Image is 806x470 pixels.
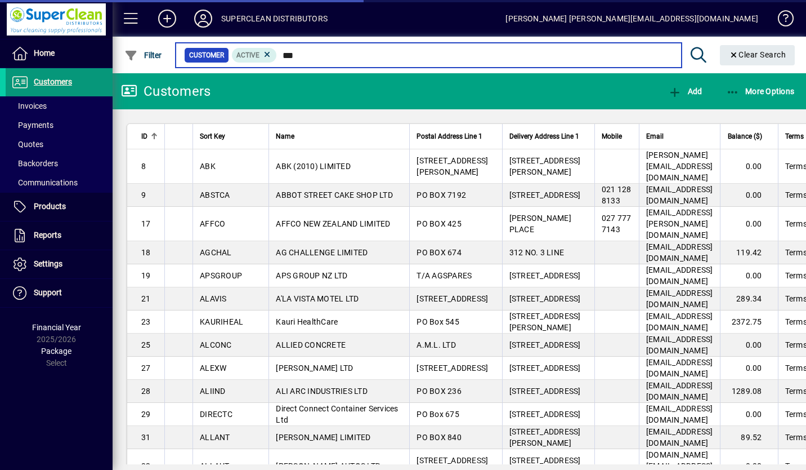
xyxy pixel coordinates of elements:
a: Products [6,193,113,221]
span: Mobile [602,130,622,143]
span: ALCONC [200,340,232,349]
div: [PERSON_NAME] [PERSON_NAME][EMAIL_ADDRESS][DOMAIN_NAME] [505,10,758,28]
span: [STREET_ADDRESS] [509,387,581,396]
span: PO BOX 236 [417,387,462,396]
span: PO Box 675 [417,410,459,419]
span: 027 777 7143 [602,214,632,234]
span: ALEXW [200,363,226,373]
div: Mobile [602,130,632,143]
span: Communications [11,178,78,187]
span: Products [34,202,66,211]
span: Add [668,87,702,96]
span: [PERSON_NAME] LIMITED [276,433,370,442]
span: [PERSON_NAME] PLACE [509,214,571,234]
span: ALLANT [200,433,230,442]
span: [EMAIL_ADDRESS][DOMAIN_NAME] [646,242,713,263]
span: 8 [141,162,146,171]
span: [STREET_ADDRESS] [509,294,581,303]
span: [STREET_ADDRESS] [509,190,581,199]
span: [EMAIL_ADDRESS][DOMAIN_NAME] [646,312,713,332]
span: Postal Address Line 1 [417,130,482,143]
td: 0.00 [720,334,778,357]
div: ID [141,130,158,143]
a: Backorders [6,154,113,173]
span: PO BOX 7192 [417,190,466,199]
td: 0.00 [720,184,778,207]
span: ABBOT STREET CAKE SHOP LTD [276,190,393,199]
button: Add [665,81,705,101]
a: Support [6,279,113,307]
span: ID [141,130,147,143]
span: Home [34,48,55,57]
div: Customers [121,82,211,100]
span: 312 NO. 3 LINE [509,248,565,257]
span: ALLIED CONCRETE [276,340,346,349]
span: 23 [141,317,151,326]
span: Reports [34,230,61,240]
span: PO BOX 840 [417,433,462,442]
span: [STREET_ADDRESS][PERSON_NAME] [509,312,581,332]
span: PO Box 545 [417,317,459,326]
span: KAURIHEAL [200,317,243,326]
td: 119.42 [720,241,778,264]
span: Settings [34,259,62,268]
td: 89.52 [720,426,778,449]
td: 0.00 [720,207,778,241]
span: Email [646,130,664,143]
span: More Options [726,87,795,96]
a: Knowledge Base [769,2,792,39]
span: AGCHAL [200,248,232,257]
span: [EMAIL_ADDRESS][DOMAIN_NAME] [646,335,713,355]
span: Customers [34,77,72,86]
span: ALIIND [200,387,226,396]
a: Reports [6,221,113,250]
button: Clear [720,45,795,65]
button: More Options [723,81,798,101]
td: 0.00 [720,403,778,426]
span: Backorders [11,159,58,168]
span: [STREET_ADDRESS] [417,294,488,303]
td: 289.34 [720,287,778,311]
div: Email [646,130,713,143]
span: Quotes [11,140,43,149]
span: [EMAIL_ADDRESS][DOMAIN_NAME] [646,427,713,447]
a: Invoices [6,96,113,116]
span: [STREET_ADDRESS][PERSON_NAME] [417,156,488,176]
span: Active [236,51,259,59]
span: Customer [189,50,224,61]
mat-chip: Activation Status: Active [232,48,277,63]
span: 19 [141,271,151,280]
span: 9 [141,190,146,199]
span: Support [34,288,62,297]
span: 27 [141,363,151,373]
span: 31 [141,433,151,442]
span: 29 [141,410,151,419]
span: Filter [124,51,162,60]
span: [STREET_ADDRESS][PERSON_NAME] [509,427,581,447]
span: PO BOX 425 [417,219,462,228]
a: Communications [6,173,113,192]
span: [STREET_ADDRESS] [509,410,581,419]
span: 28 [141,387,151,396]
td: 0.00 [720,264,778,287]
div: Balance ($) [727,130,772,143]
span: AFFCO NEW ZEALAND LIMITED [276,219,390,228]
span: [PERSON_NAME][EMAIL_ADDRESS][DOMAIN_NAME] [646,150,713,182]
span: [EMAIL_ADDRESS][DOMAIN_NAME] [646,381,713,401]
span: AFFCO [200,219,225,228]
span: 18 [141,248,151,257]
span: AG CHALLENGE LIMITED [276,248,368,257]
td: 1289.08 [720,380,778,403]
div: Name [276,130,402,143]
span: APS GROUP NZ LTD [276,271,347,280]
span: [EMAIL_ADDRESS][DOMAIN_NAME] [646,185,713,205]
span: ALI ARC INDUSTRIES LTD [276,387,368,396]
span: [EMAIL_ADDRESS][DOMAIN_NAME] [646,289,713,309]
span: Invoices [11,101,47,110]
span: ABK [200,162,216,171]
span: Balance ($) [728,130,762,143]
span: A.M.L. LTD [417,340,456,349]
span: Terms [785,130,804,143]
span: Name [276,130,294,143]
span: Package [41,347,71,356]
